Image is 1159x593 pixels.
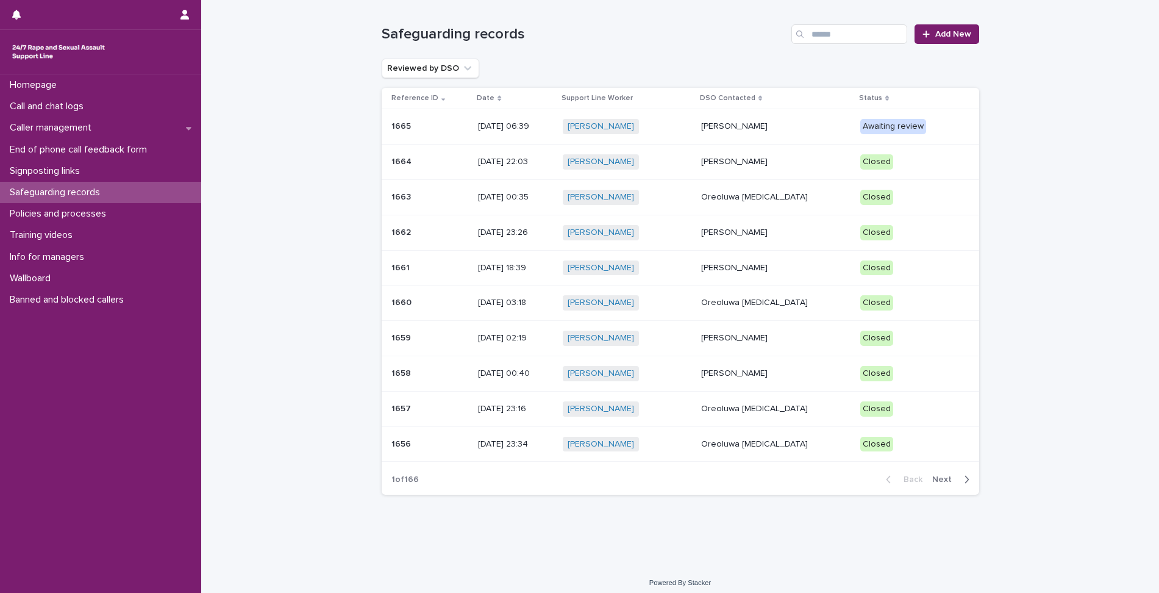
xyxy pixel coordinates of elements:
[478,192,552,203] p: [DATE] 00:35
[568,439,634,450] a: [PERSON_NAME]
[932,475,959,484] span: Next
[382,391,979,426] tr: 16571657 [DATE] 23:16[PERSON_NAME] Oreoluwa [MEDICAL_DATA]Closed
[649,579,711,586] a: Powered By Stacker
[391,295,414,308] p: 1660
[382,26,787,43] h1: Safeguarding records
[700,92,755,105] p: DSO Contacted
[791,24,907,44] input: Search
[391,261,412,273] p: 1661
[568,228,634,238] a: [PERSON_NAME]
[5,79,66,91] p: Homepage
[562,92,633,105] p: Support Line Worker
[5,229,82,241] p: Training videos
[478,333,552,343] p: [DATE] 02:19
[478,404,552,414] p: [DATE] 23:16
[391,331,413,343] p: 1659
[876,474,927,485] button: Back
[860,261,893,276] div: Closed
[382,465,429,495] p: 1 of 166
[478,368,552,379] p: [DATE] 00:40
[478,228,552,238] p: [DATE] 23:26
[10,40,107,64] img: rhQMoQhaT3yELyF149Cw
[935,30,971,38] span: Add New
[568,404,634,414] a: [PERSON_NAME]
[382,286,979,321] tr: 16601660 [DATE] 03:18[PERSON_NAME] Oreoluwa [MEDICAL_DATA]Closed
[701,333,851,343] p: [PERSON_NAME]
[568,121,634,132] a: [PERSON_NAME]
[860,366,893,381] div: Closed
[568,333,634,343] a: [PERSON_NAME]
[478,263,552,273] p: [DATE] 18:39
[5,273,60,284] p: Wallboard
[5,251,94,263] p: Info for managers
[478,157,552,167] p: [DATE] 22:03
[860,401,893,417] div: Closed
[896,475,922,484] span: Back
[927,474,979,485] button: Next
[860,154,893,170] div: Closed
[915,24,979,44] a: Add New
[5,208,116,220] p: Policies and processes
[5,294,134,306] p: Banned and blocked callers
[382,59,479,78] button: Reviewed by DSO
[391,154,414,167] p: 1664
[382,215,979,250] tr: 16621662 [DATE] 23:26[PERSON_NAME] [PERSON_NAME]Closed
[568,263,634,273] a: [PERSON_NAME]
[5,165,90,177] p: Signposting links
[382,356,979,391] tr: 16581658 [DATE] 00:40[PERSON_NAME] [PERSON_NAME]Closed
[382,250,979,286] tr: 16611661 [DATE] 18:39[PERSON_NAME] [PERSON_NAME]Closed
[701,404,851,414] p: Oreoluwa [MEDICAL_DATA]
[568,368,634,379] a: [PERSON_NAME]
[391,366,413,379] p: 1658
[391,225,413,238] p: 1662
[478,439,552,450] p: [DATE] 23:34
[5,122,101,134] p: Caller management
[391,119,413,132] p: 1665
[701,263,851,273] p: [PERSON_NAME]
[860,119,926,134] div: Awaiting review
[568,157,634,167] a: [PERSON_NAME]
[860,190,893,205] div: Closed
[701,157,851,167] p: [PERSON_NAME]
[382,321,979,356] tr: 16591659 [DATE] 02:19[PERSON_NAME] [PERSON_NAME]Closed
[701,439,851,450] p: Oreoluwa [MEDICAL_DATA]
[391,190,413,203] p: 1663
[701,228,851,238] p: [PERSON_NAME]
[701,121,851,132] p: [PERSON_NAME]
[859,92,882,105] p: Status
[391,92,438,105] p: Reference ID
[568,298,634,308] a: [PERSON_NAME]
[478,298,552,308] p: [DATE] 03:18
[382,179,979,215] tr: 16631663 [DATE] 00:35[PERSON_NAME] Oreoluwa [MEDICAL_DATA]Closed
[5,144,157,156] p: End of phone call feedback form
[5,187,110,198] p: Safeguarding records
[860,225,893,240] div: Closed
[382,145,979,180] tr: 16641664 [DATE] 22:03[PERSON_NAME] [PERSON_NAME]Closed
[701,368,851,379] p: [PERSON_NAME]
[860,331,893,346] div: Closed
[701,298,851,308] p: Oreoluwa [MEDICAL_DATA]
[701,192,851,203] p: Oreoluwa [MEDICAL_DATA]
[391,437,413,450] p: 1656
[478,121,552,132] p: [DATE] 06:39
[391,401,413,414] p: 1657
[860,295,893,311] div: Closed
[860,437,893,452] div: Closed
[382,426,979,462] tr: 16561656 [DATE] 23:34[PERSON_NAME] Oreoluwa [MEDICAL_DATA]Closed
[568,192,634,203] a: [PERSON_NAME]
[5,101,93,112] p: Call and chat logs
[382,109,979,145] tr: 16651665 [DATE] 06:39[PERSON_NAME] [PERSON_NAME]Awaiting review
[477,92,494,105] p: Date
